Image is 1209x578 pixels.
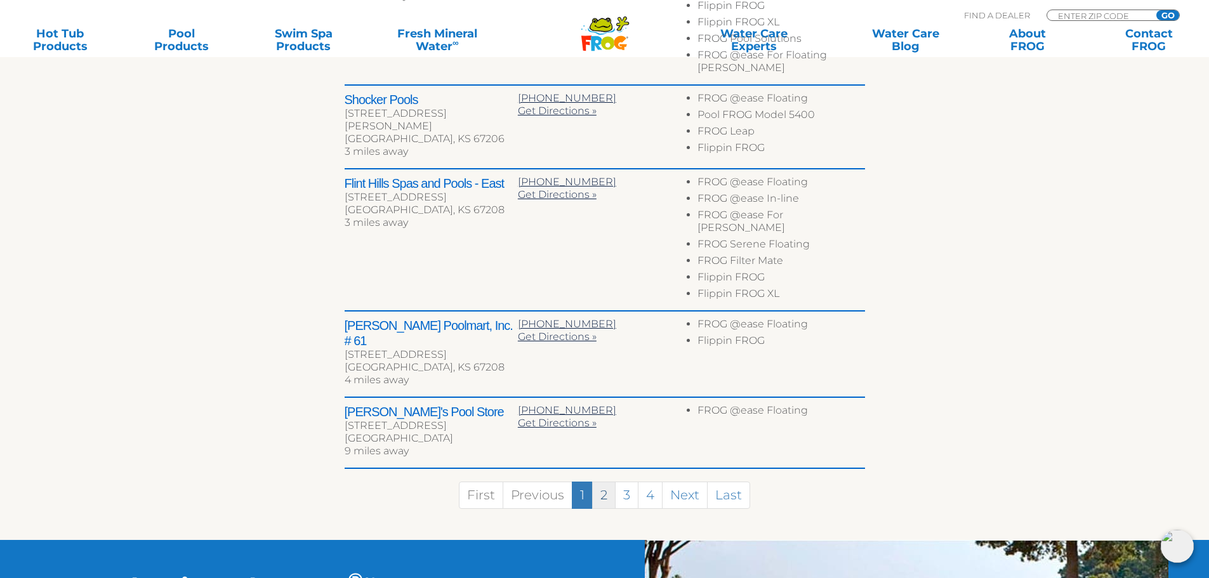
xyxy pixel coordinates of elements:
[697,125,864,141] li: FROG Leap
[518,417,597,429] a: Get Directions »
[964,10,1030,21] p: Find A Dealer
[345,432,518,445] div: [GEOGRAPHIC_DATA]
[572,482,593,509] a: 1
[1156,10,1179,20] input: GO
[345,145,408,157] span: 3 miles away
[697,16,864,32] li: Flippin FROG XL
[345,133,518,145] div: [GEOGRAPHIC_DATA], KS 67206
[697,209,864,238] li: FROG @ease For [PERSON_NAME]
[980,27,1074,53] a: AboutFROG
[638,482,663,509] a: 4
[697,92,864,108] li: FROG @ease Floating
[615,482,638,509] a: 3
[345,445,409,457] span: 9 miles away
[345,404,518,419] h2: [PERSON_NAME]'s Pool Store
[662,482,708,509] a: Next
[697,318,864,334] li: FROG @ease Floating
[697,287,864,304] li: Flippin FROG XL
[345,361,518,374] div: [GEOGRAPHIC_DATA], KS 67208
[518,318,616,330] a: [PHONE_NUMBER]
[345,191,518,204] div: [STREET_ADDRESS]
[518,404,616,416] a: [PHONE_NUMBER]
[135,27,229,53] a: PoolProducts
[345,176,518,191] h2: Flint Hills Spas and Pools - East
[13,27,107,53] a: Hot TubProducts
[345,92,518,107] h2: Shocker Pools
[1057,10,1142,21] input: Zip Code Form
[697,176,864,192] li: FROG @ease Floating
[697,108,864,125] li: Pool FROG Model 5400
[256,27,351,53] a: Swim SpaProducts
[345,348,518,361] div: [STREET_ADDRESS]
[518,176,616,188] a: [PHONE_NUMBER]
[1161,530,1194,563] img: openIcon
[858,27,953,53] a: Water CareBlog
[592,482,616,509] a: 2
[707,482,750,509] a: Last
[697,271,864,287] li: Flippin FROG
[697,49,864,78] li: FROG @ease For Floating [PERSON_NAME]
[697,32,864,49] li: FROG Pool Solutions
[697,192,864,209] li: FROG @ease In-line
[1102,27,1196,53] a: ContactFROG
[697,404,864,421] li: FROG @ease Floating
[518,92,616,104] a: [PHONE_NUMBER]
[459,482,503,509] a: First
[697,238,864,254] li: FROG Serene Floating
[697,334,864,351] li: Flippin FROG
[345,318,518,348] h2: [PERSON_NAME] Poolmart, Inc. # 61
[518,188,597,200] a: Get Directions »
[697,254,864,271] li: FROG Filter Mate
[345,204,518,216] div: [GEOGRAPHIC_DATA], KS 67208
[345,374,409,386] span: 4 miles away
[345,419,518,432] div: [STREET_ADDRESS]
[345,107,518,133] div: [STREET_ADDRESS][PERSON_NAME]
[503,482,572,509] a: Previous
[345,216,408,228] span: 3 miles away
[518,331,597,343] a: Get Directions »
[518,105,597,117] a: Get Directions »
[697,141,864,158] li: Flippin FROG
